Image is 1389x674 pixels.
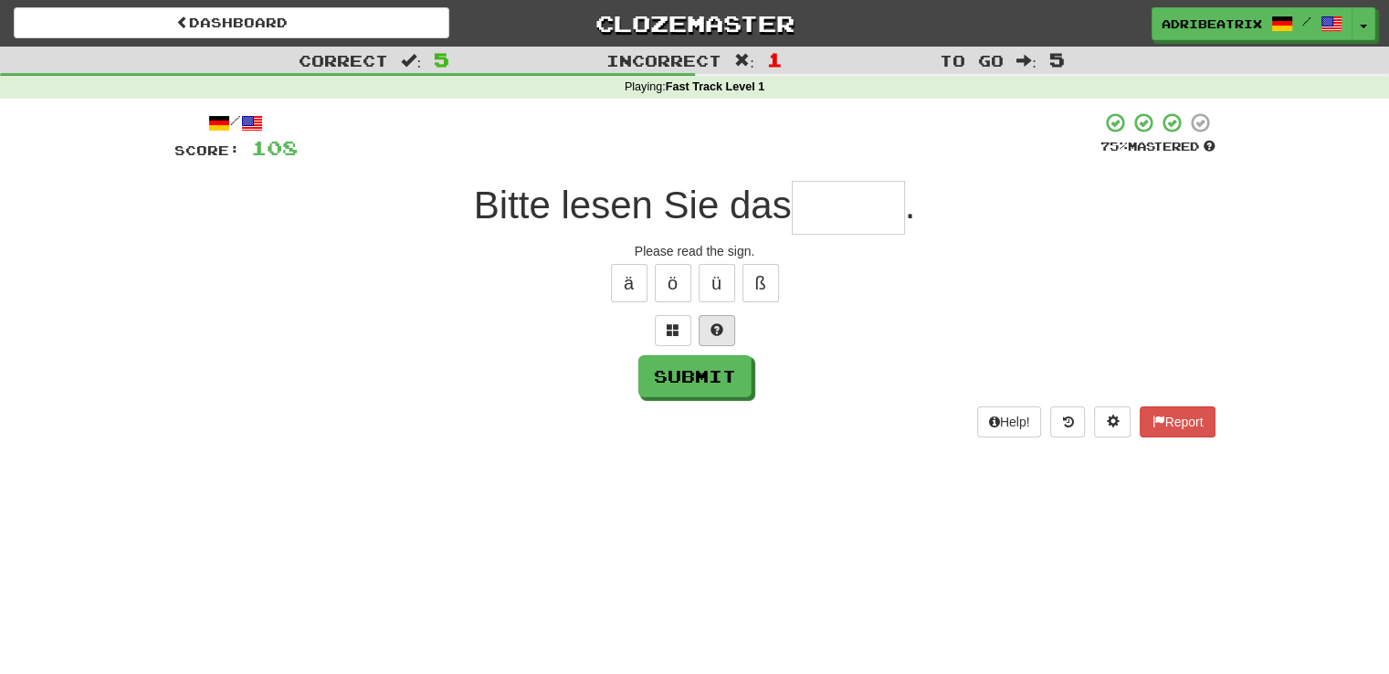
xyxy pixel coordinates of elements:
[1016,53,1036,68] span: :
[742,264,779,302] button: ß
[655,315,691,346] button: Switch sentence to multiple choice alt+p
[174,242,1215,260] div: Please read the sign.
[905,184,916,226] span: .
[14,7,449,38] a: Dashboard
[638,355,752,397] button: Submit
[1050,406,1085,437] button: Round history (alt+y)
[611,264,647,302] button: ä
[174,142,240,158] span: Score:
[251,136,298,159] span: 108
[1152,7,1352,40] a: adribeatrix /
[699,264,735,302] button: ü
[174,111,298,134] div: /
[1162,16,1262,32] span: adribeatrix
[655,264,691,302] button: ö
[434,48,449,70] span: 5
[401,53,421,68] span: :
[767,48,783,70] span: 1
[1049,48,1065,70] span: 5
[734,53,754,68] span: :
[977,406,1042,437] button: Help!
[474,184,792,226] span: Bitte lesen Sie das
[1302,15,1311,27] span: /
[606,51,721,69] span: Incorrect
[699,315,735,346] button: Single letter hint - you only get 1 per sentence and score half the points! alt+h
[477,7,912,39] a: Clozemaster
[666,80,765,93] strong: Fast Track Level 1
[299,51,388,69] span: Correct
[940,51,1004,69] span: To go
[1100,139,1215,155] div: Mastered
[1140,406,1215,437] button: Report
[1100,139,1128,153] span: 75 %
